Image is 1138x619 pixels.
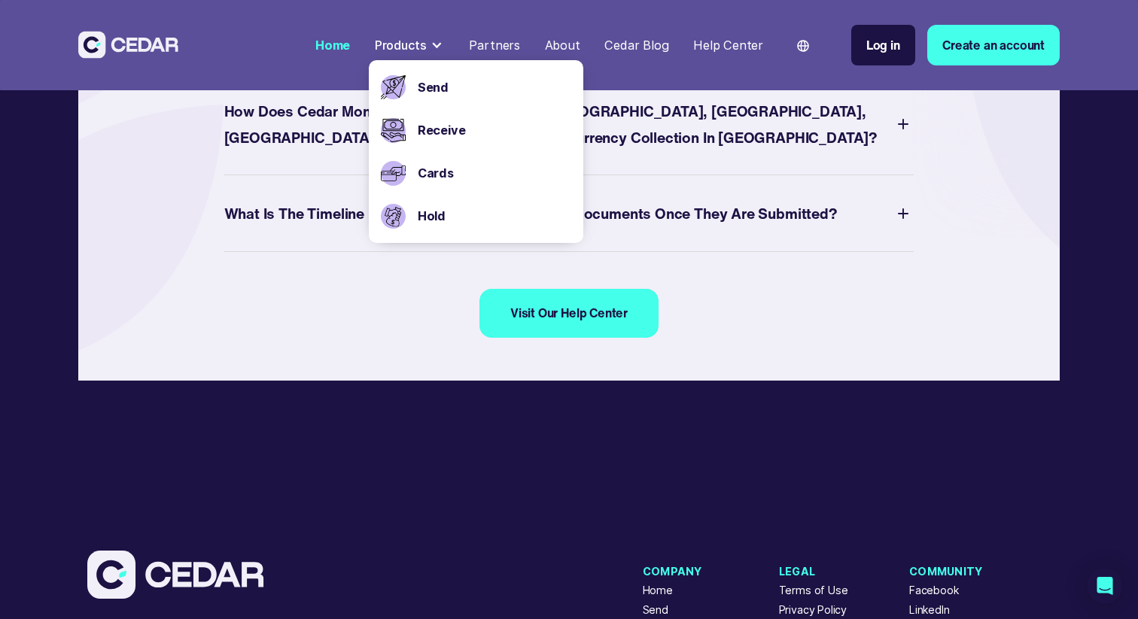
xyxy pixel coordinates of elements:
[797,40,809,52] img: world icon
[693,36,763,54] div: Help Center
[643,563,718,579] div: Company
[315,36,350,54] div: Home
[604,36,668,54] div: Cedar Blog
[309,29,357,62] a: Home
[224,98,893,150] div: How does Cedar Money assist Exporters in the [GEOGRAPHIC_DATA], [GEOGRAPHIC_DATA], [GEOGRAPHIC_DA...
[927,25,1060,65] a: Create an account
[224,91,914,156] div: How does Cedar Money assist Exporters in the [GEOGRAPHIC_DATA], [GEOGRAPHIC_DATA], [GEOGRAPHIC_DA...
[779,563,848,579] div: Legal
[418,164,571,182] a: Cards
[866,36,900,54] div: Log in
[779,602,847,617] a: Privacy Policy
[479,289,659,338] a: Visit Our Help Center
[909,563,983,579] div: Community
[375,36,427,54] div: Products
[224,200,838,226] div: What Is The Timeline for Reviewing My Onboarding Documents Once They are Submitted?
[643,582,673,598] a: Home
[469,36,520,54] div: Partners
[643,602,668,617] a: Send
[463,29,526,62] a: Partners
[909,602,950,617] a: LinkedIn
[1087,568,1123,604] div: Open Intercom Messenger
[369,29,451,60] div: Products
[538,29,586,62] a: About
[224,194,914,232] div: What Is The Timeline for Reviewing My Onboarding Documents Once They are Submitted?
[418,207,571,225] a: Hold
[598,29,675,62] a: Cedar Blog
[545,36,580,54] div: About
[687,29,769,62] a: Help Center
[779,582,848,598] a: Terms of Use
[418,121,571,139] a: Receive
[909,582,959,598] a: Facebook
[418,78,571,96] a: Send
[369,60,583,243] nav: Products
[851,25,915,65] a: Log in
